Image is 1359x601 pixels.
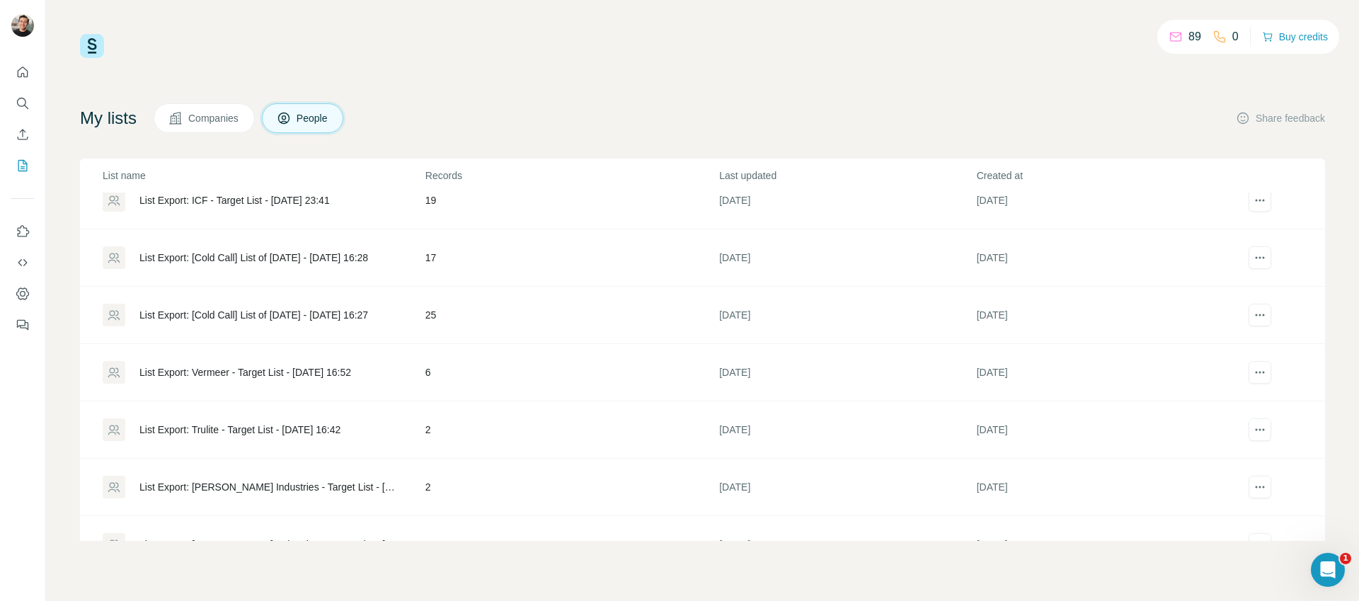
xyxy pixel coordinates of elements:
[718,516,975,573] td: [DATE]
[139,423,340,437] div: List Export: Trulite - Target List - [DATE] 16:42
[718,172,975,229] td: [DATE]
[1249,304,1271,326] button: actions
[425,287,718,344] td: 25
[719,168,975,183] p: Last updated
[425,229,718,287] td: 17
[11,14,34,37] img: Avatar
[11,91,34,116] button: Search
[1249,418,1271,441] button: actions
[188,111,240,125] span: Companies
[1249,476,1271,498] button: actions
[718,344,975,401] td: [DATE]
[425,401,718,459] td: 2
[425,459,718,516] td: 2
[11,219,34,244] button: Use Surfe on LinkedIn
[11,122,34,147] button: Enrich CSV
[11,59,34,85] button: Quick start
[80,34,104,58] img: Surfe Logo
[139,365,351,379] div: List Export: Vermeer - Target List - [DATE] 16:52
[976,401,1233,459] td: [DATE]
[1340,553,1351,564] span: 1
[139,308,368,322] div: List Export: [Cold Call] List of [DATE] - [DATE] 16:27
[718,229,975,287] td: [DATE]
[1249,189,1271,212] button: actions
[425,344,718,401] td: 6
[1232,28,1239,45] p: 0
[718,287,975,344] td: [DATE]
[976,344,1233,401] td: [DATE]
[976,287,1233,344] td: [DATE]
[139,537,401,551] div: List Export: [PERSON_NAME] Industries - Target List - [DATE] 16:41
[103,168,424,183] p: List name
[139,480,401,494] div: List Export: [PERSON_NAME] Industries - Target List - [DATE] 16:41
[1262,27,1328,47] button: Buy credits
[297,111,329,125] span: People
[1188,28,1201,45] p: 89
[425,172,718,229] td: 19
[425,168,718,183] p: Records
[977,168,1232,183] p: Created at
[11,250,34,275] button: Use Surfe API
[976,459,1233,516] td: [DATE]
[11,153,34,178] button: My lists
[80,107,137,130] h4: My lists
[1249,246,1271,269] button: actions
[1311,553,1345,587] iframe: Intercom live chat
[11,281,34,307] button: Dashboard
[1236,111,1325,125] button: Share feedback
[976,229,1233,287] td: [DATE]
[11,312,34,338] button: Feedback
[1249,533,1271,556] button: actions
[718,401,975,459] td: [DATE]
[139,193,330,207] div: List Export: ICF - Target List - [DATE] 23:41
[139,251,368,265] div: List Export: [Cold Call] List of [DATE] - [DATE] 16:28
[425,516,718,573] td: 25
[1249,361,1271,384] button: actions
[718,459,975,516] td: [DATE]
[976,516,1233,573] td: [DATE]
[976,172,1233,229] td: [DATE]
